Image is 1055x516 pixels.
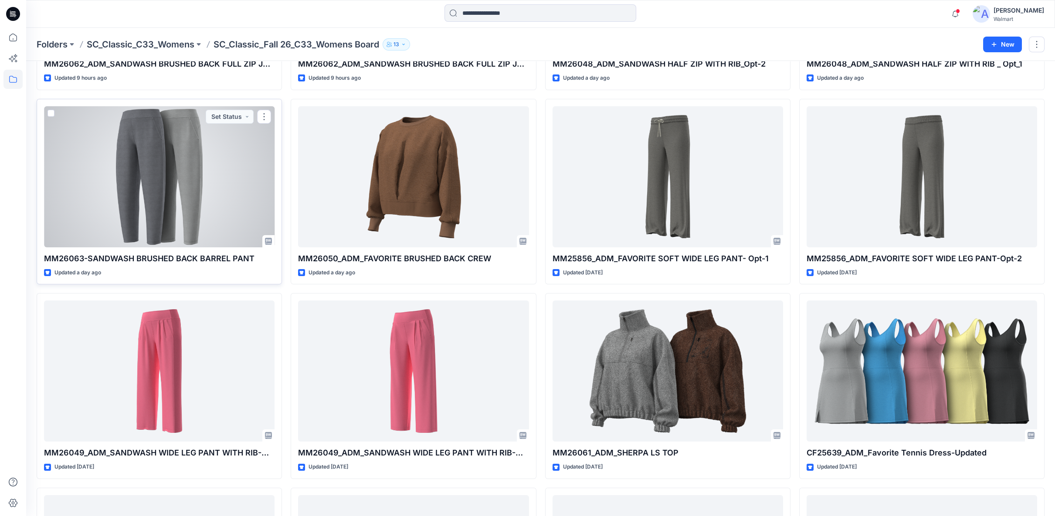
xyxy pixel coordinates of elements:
div: Walmart [994,16,1044,22]
p: MM26061_ADM_SHERPA LS TOP [553,447,783,459]
p: Updated [DATE] [817,462,857,472]
a: MM26063-SANDWASH BRUSHED BACK BARREL PANT [44,106,275,247]
p: Updated 9 hours ago [309,74,361,83]
p: MM26050_ADM_FAVORITE BRUSHED BACK CREW [298,253,529,265]
a: MM26049_ADM_SANDWASH WIDE LEG PANT WITH RIB-Opt-1 [44,300,275,442]
a: MM26049_ADM_SANDWASH WIDE LEG PANT WITH RIB-OPT-2 [298,300,529,442]
a: CF25639_ADM_Favorite Tennis Dress-Updated [807,300,1037,442]
p: MM26063-SANDWASH BRUSHED BACK BARREL PANT [44,253,275,265]
a: MM25856_ADM_FAVORITE SOFT WIDE LEG PANT- Opt-1 [553,106,783,247]
p: Updated a day ago [817,74,864,83]
p: MM26062_ADM_SANDWASH BRUSHED BACK FULL ZIP JACKET OPT-1 [298,58,529,70]
a: MM26061_ADM_SHERPA LS TOP [553,300,783,442]
p: MM26049_ADM_SANDWASH WIDE LEG PANT WITH RIB-OPT-2 [298,447,529,459]
div: [PERSON_NAME] [994,5,1044,16]
p: CF25639_ADM_Favorite Tennis Dress-Updated [807,447,1037,459]
p: Updated [DATE] [309,462,348,472]
p: 13 [394,40,399,49]
img: avatar [973,5,990,23]
p: SC_Classic_Fall 26_C33_Womens Board [214,38,379,51]
p: MM26049_ADM_SANDWASH WIDE LEG PANT WITH RIB-Opt-1 [44,447,275,459]
p: MM26048_ADM_SANDWASH HALF ZIP WITH RIB _ Opt_1 [807,58,1037,70]
p: MM26062_ADM_SANDWASH BRUSHED BACK FULL ZIP JACKET OPT-2 [44,58,275,70]
a: Folders [37,38,68,51]
a: MM25856_ADM_FAVORITE SOFT WIDE LEG PANT-Opt-2 [807,106,1037,247]
a: SC_Classic_C33_Womens [87,38,194,51]
p: Updated 9 hours ago [54,74,107,83]
p: MM26048_ADM_SANDWASH HALF ZIP WITH RIB_Opt-2 [553,58,783,70]
p: Updated [DATE] [54,462,94,472]
button: New [983,37,1022,52]
p: MM25856_ADM_FAVORITE SOFT WIDE LEG PANT-Opt-2 [807,253,1037,265]
p: Updated a day ago [309,268,355,277]
p: Updated [DATE] [563,268,603,277]
p: Updated a day ago [563,74,610,83]
button: 13 [383,38,410,51]
p: MM25856_ADM_FAVORITE SOFT WIDE LEG PANT- Opt-1 [553,253,783,265]
p: Updated [DATE] [563,462,603,472]
p: Updated a day ago [54,268,101,277]
p: Updated [DATE] [817,268,857,277]
a: MM26050_ADM_FAVORITE BRUSHED BACK CREW [298,106,529,247]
